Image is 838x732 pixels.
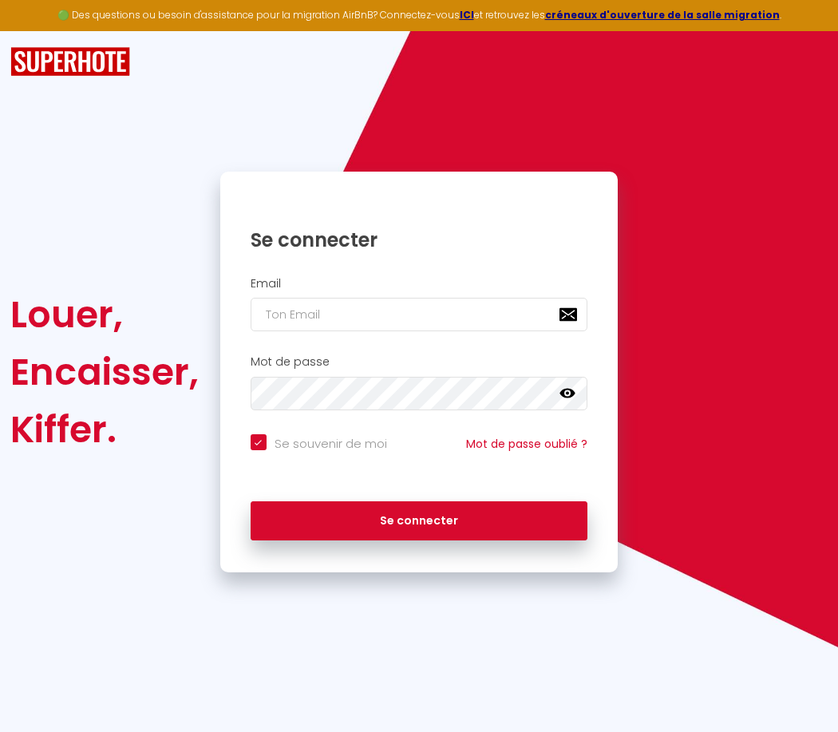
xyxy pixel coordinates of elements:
div: Encaisser, [10,343,199,401]
a: créneaux d'ouverture de la salle migration [545,8,780,22]
a: Mot de passe oublié ? [466,436,587,452]
h2: Mot de passe [251,355,588,369]
img: SuperHote logo [10,47,130,77]
input: Ton Email [251,298,588,331]
button: Se connecter [251,501,588,541]
a: ICI [460,8,474,22]
h1: Se connecter [251,228,588,252]
div: Louer, [10,286,199,343]
div: Kiffer. [10,401,199,458]
h2: Email [251,277,588,291]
